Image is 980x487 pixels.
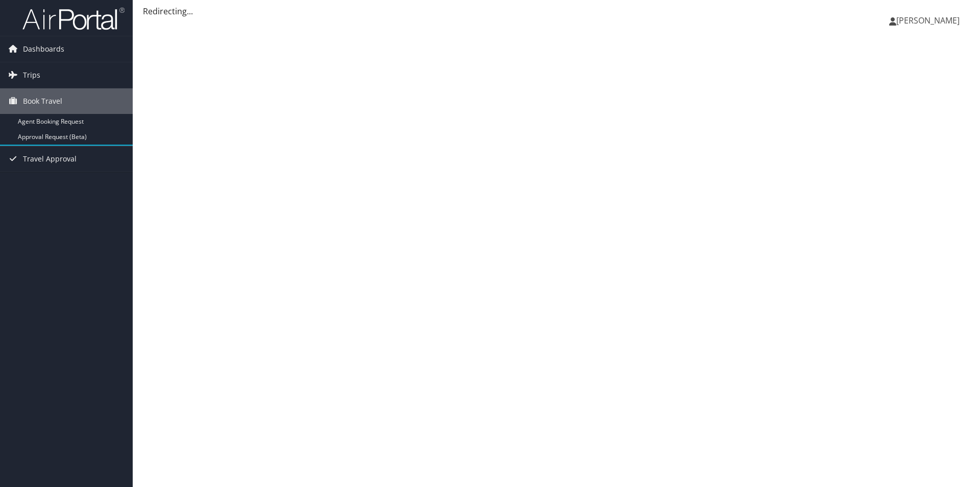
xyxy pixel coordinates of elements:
[23,62,40,88] span: Trips
[889,5,970,36] a: [PERSON_NAME]
[896,15,960,26] span: [PERSON_NAME]
[143,5,970,17] div: Redirecting...
[23,146,77,172] span: Travel Approval
[22,7,125,31] img: airportal-logo.png
[23,88,62,114] span: Book Travel
[23,36,64,62] span: Dashboards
